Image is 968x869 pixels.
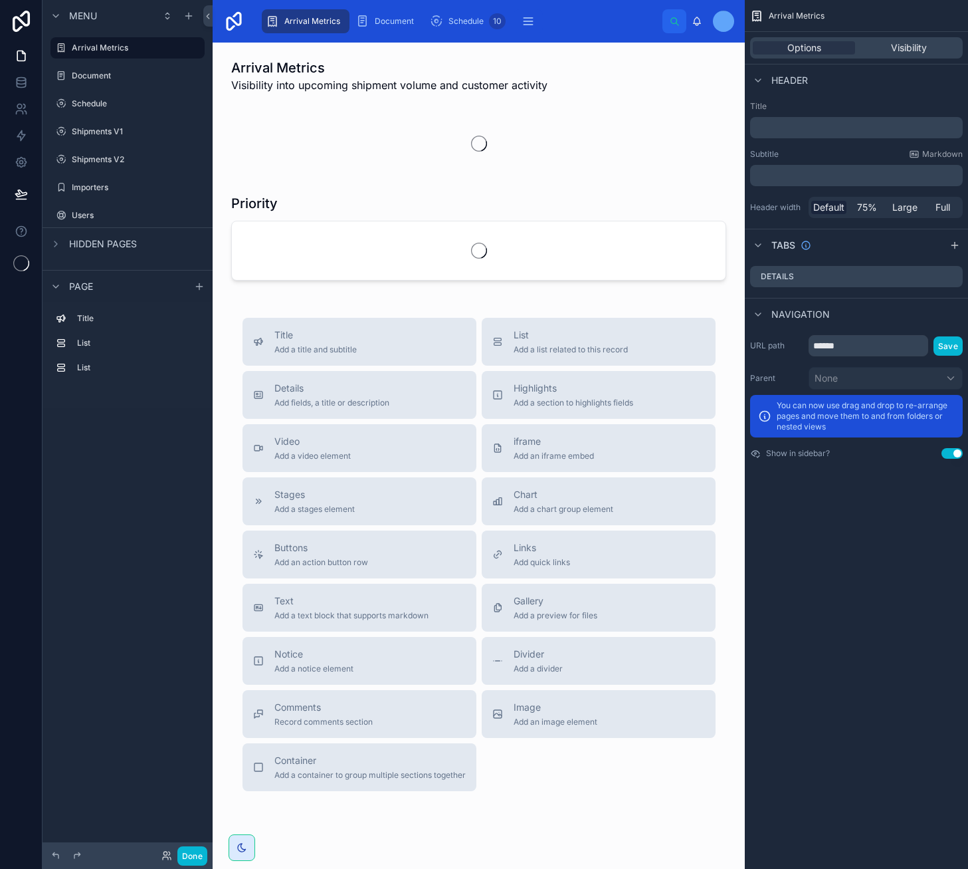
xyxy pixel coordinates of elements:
span: Chart [514,488,613,501]
label: List [77,362,199,373]
label: Details [761,271,794,282]
div: scrollable content [750,117,963,138]
button: Done [177,846,207,866]
a: Schedule [50,93,205,114]
span: Navigation [771,308,830,321]
span: Header [771,74,808,87]
label: Header width [750,202,803,213]
span: Highlights [514,382,633,395]
span: Stages [274,488,355,501]
button: NoticeAdd a notice element [242,637,476,685]
span: Comments [274,701,373,714]
span: Add fields, a title or description [274,398,389,408]
a: Document [352,9,423,33]
button: DividerAdd a divider [482,637,716,685]
label: List [77,338,199,348]
label: Parent [750,373,803,384]
button: HighlightsAdd a section to highlights fields [482,371,716,419]
span: List [514,328,628,342]
button: StagesAdd a stages element [242,477,476,525]
div: scrollable content [255,7,662,36]
span: Large [892,201,918,214]
span: Options [787,41,821,55]
span: None [815,372,838,385]
button: TitleAdd a title and subtitle [242,318,476,366]
p: You can now use drag and drop to re-arrange pages and move them to and from folders or nested views [777,400,955,432]
span: Add an iframe embed [514,451,594,461]
a: Markdown [909,149,963,160]
button: LinksAdd quick links [482,531,716,578]
span: Add a list related to this record [514,344,628,355]
label: Users [72,210,202,221]
label: Shipments V2 [72,154,202,165]
span: Text [274,594,429,608]
span: Record comments section [274,717,373,727]
button: None [809,367,963,390]
div: scrollable content [750,165,963,186]
a: Shipments V2 [50,149,205,170]
label: Title [750,101,963,112]
span: Add a stages element [274,504,355,515]
span: Add a divider [514,664,563,674]
span: iframe [514,435,594,448]
span: Video [274,435,351,448]
a: Schedule10 [426,9,510,33]
span: Add a notice element [274,664,353,674]
span: Schedule [448,16,484,27]
span: Arrival Metrics [769,11,824,21]
img: App logo [223,11,244,32]
span: Divider [514,648,563,661]
span: Container [274,754,466,767]
span: Add a chart group element [514,504,613,515]
button: iframeAdd an iframe embed [482,424,716,472]
span: Add a preview for files [514,610,597,621]
label: Arrival Metrics [72,43,197,53]
button: ChartAdd a chart group element [482,477,716,525]
label: Show in sidebar? [766,448,830,459]
span: Notice [274,648,353,661]
div: 10 [489,13,506,29]
span: Markdown [922,149,963,160]
label: URL path [750,340,803,351]
button: VideoAdd a video element [242,424,476,472]
a: Shipments V1 [50,121,205,142]
span: Add a video element [274,451,351,461]
span: Hidden pages [69,237,137,251]
div: scrollable content [43,302,213,392]
label: Schedule [72,98,202,109]
span: Add a text block that supports markdown [274,610,429,621]
label: Shipments V1 [72,126,202,137]
a: Importers [50,177,205,198]
label: Document [72,70,202,81]
a: Users [50,205,205,226]
button: ContainerAdd a container to group multiple sections together [242,743,476,791]
span: Default [813,201,844,214]
span: Add a section to highlights fields [514,398,633,408]
span: Document [375,16,414,27]
span: 75% [857,201,877,214]
span: Buttons [274,541,368,555]
button: CommentsRecord comments section [242,690,476,738]
label: Subtitle [750,149,779,160]
span: Gallery [514,594,597,608]
a: Arrival Metrics [50,37,205,59]
span: Add a container to group multiple sections together [274,770,466,781]
a: Document [50,65,205,86]
span: Page [69,280,93,293]
span: Arrival Metrics [284,16,340,27]
span: Links [514,541,570,555]
span: Tabs [771,239,795,252]
a: Arrival Metrics [262,9,349,33]
span: Title [274,328,357,342]
button: GalleryAdd a preview for files [482,584,716,632]
span: Full [935,201,950,214]
span: Visibility [891,41,927,55]
span: Image [514,701,597,714]
span: Add a title and subtitle [274,344,357,355]
button: ImageAdd an image element [482,690,716,738]
span: Details [274,382,389,395]
span: Add an image element [514,717,597,727]
span: Menu [69,9,97,23]
label: Title [77,313,199,324]
span: Add quick links [514,557,570,568]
